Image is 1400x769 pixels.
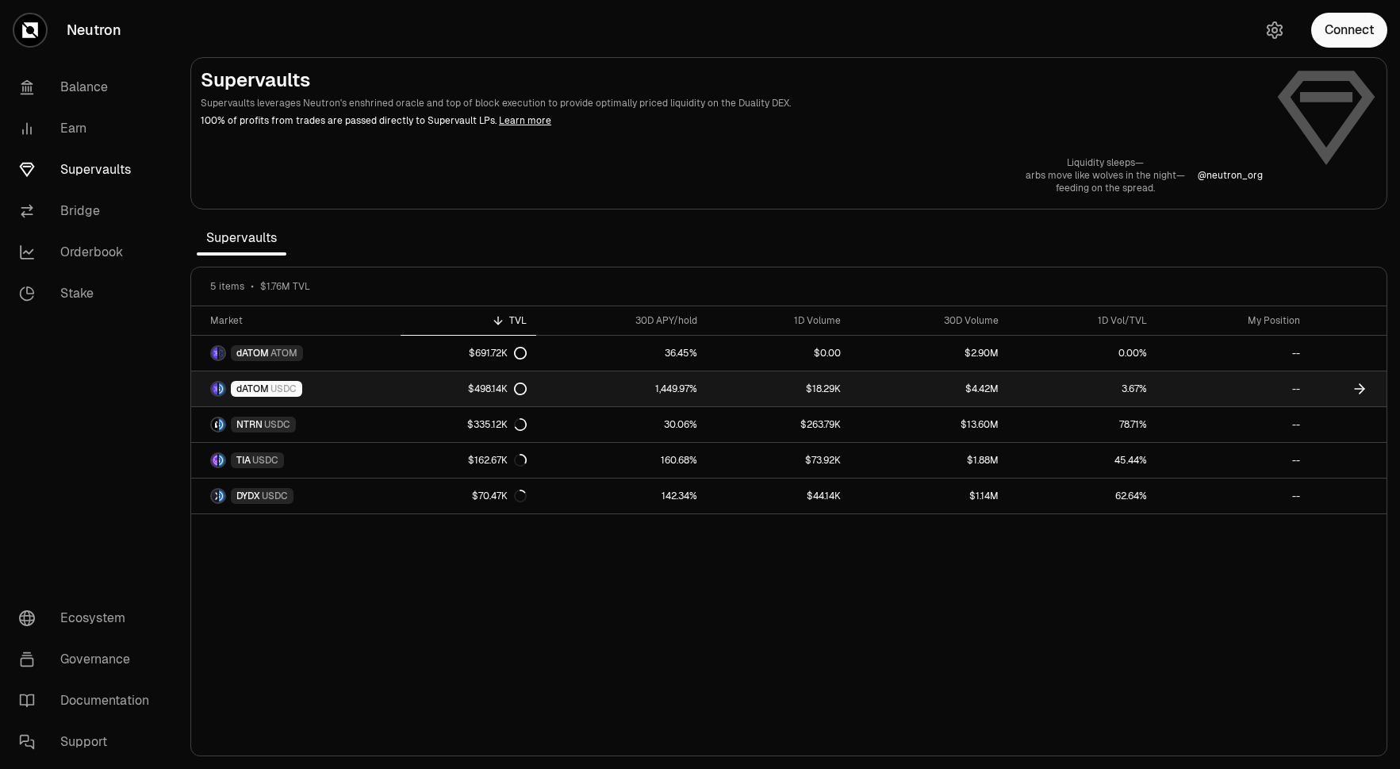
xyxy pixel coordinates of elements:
a: 45.44% [1008,443,1156,478]
img: dATOM Logo [212,383,217,395]
img: DYDX Logo [212,490,217,502]
a: Earn [6,108,171,149]
div: TVL [410,314,527,327]
a: Balance [6,67,171,108]
a: Supervaults [6,149,171,190]
a: -- [1156,371,1310,406]
a: Stake [6,273,171,314]
a: -- [1156,336,1310,371]
p: Supervaults leverages Neutron's enshrined oracle and top of block execution to provide optimally ... [201,96,1263,110]
span: USDC [262,490,288,502]
p: Liquidity sleeps— [1026,156,1185,169]
a: Liquidity sleeps—arbs move like wolves in the night—feeding on the spread. [1026,156,1185,194]
a: Governance [6,639,171,680]
div: 30D APY/hold [546,314,696,327]
a: DYDX LogoUSDC LogoDYDXUSDC [191,479,401,513]
a: -- [1156,479,1310,513]
span: DYDX [236,490,260,502]
img: NTRN Logo [212,418,217,431]
div: $162.67K [468,454,527,467]
span: USDC [270,383,297,395]
a: 36.45% [536,336,706,371]
div: Market [210,314,391,327]
a: $2.90M [850,336,1008,371]
a: dATOM LogoUSDC LogodATOMUSDC [191,371,401,406]
span: dATOM [236,383,269,395]
a: $162.67K [401,443,536,478]
span: USDC [252,454,278,467]
a: $691.72K [401,336,536,371]
div: 1D Vol/TVL [1018,314,1147,327]
span: NTRN [236,418,263,431]
a: $4.42M [850,371,1008,406]
a: @neutron_org [1198,169,1263,182]
p: arbs move like wolves in the night— [1026,169,1185,182]
a: Ecosystem [6,598,171,639]
div: My Position [1166,314,1301,327]
span: TIA [236,454,251,467]
a: $1.14M [850,479,1008,513]
span: ATOM [270,347,297,360]
h2: Supervaults [201,67,1263,93]
a: 3.67% [1008,371,1156,406]
a: $1.88M [850,443,1008,478]
img: USDC Logo [219,418,224,431]
p: 100% of profits from trades are passed directly to Supervault LPs. [201,113,1263,128]
img: dATOM Logo [212,347,217,360]
img: ATOM Logo [219,347,224,360]
img: USDC Logo [219,383,224,395]
a: dATOM LogoATOM LogodATOMATOM [191,336,401,371]
a: Support [6,721,171,763]
a: 78.71% [1008,407,1156,442]
a: $263.79K [707,407,850,442]
img: USDC Logo [219,454,224,467]
a: $73.92K [707,443,850,478]
a: 0.00% [1008,336,1156,371]
p: @ neutron_org [1198,169,1263,182]
a: $44.14K [707,479,850,513]
a: -- [1156,407,1310,442]
span: $1.76M TVL [260,280,310,293]
div: 1D Volume [716,314,841,327]
a: $498.14K [401,371,536,406]
a: 142.34% [536,479,706,513]
a: $335.12K [401,407,536,442]
button: Connect [1311,13,1387,48]
div: 30D Volume [860,314,999,327]
span: dATOM [236,347,269,360]
a: TIA LogoUSDC LogoTIAUSDC [191,443,401,478]
span: 5 items [210,280,244,293]
img: USDC Logo [219,490,224,502]
span: USDC [264,418,290,431]
p: feeding on the spread. [1026,182,1185,194]
a: $70.47K [401,479,536,513]
div: $70.47K [472,490,527,502]
a: Orderbook [6,232,171,273]
div: $498.14K [468,383,527,395]
div: $335.12K [467,418,527,431]
a: 160.68% [536,443,706,478]
a: 30.06% [536,407,706,442]
a: NTRN LogoUSDC LogoNTRNUSDC [191,407,401,442]
a: Bridge [6,190,171,232]
a: $13.60M [850,407,1008,442]
a: Documentation [6,680,171,721]
img: TIA Logo [212,454,217,467]
a: 1,449.97% [536,371,706,406]
div: $691.72K [469,347,527,360]
a: $18.29K [707,371,850,406]
a: -- [1156,443,1310,478]
a: 62.64% [1008,479,1156,513]
a: $0.00 [707,336,850,371]
a: Learn more [499,114,551,127]
span: Supervaults [197,222,286,254]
